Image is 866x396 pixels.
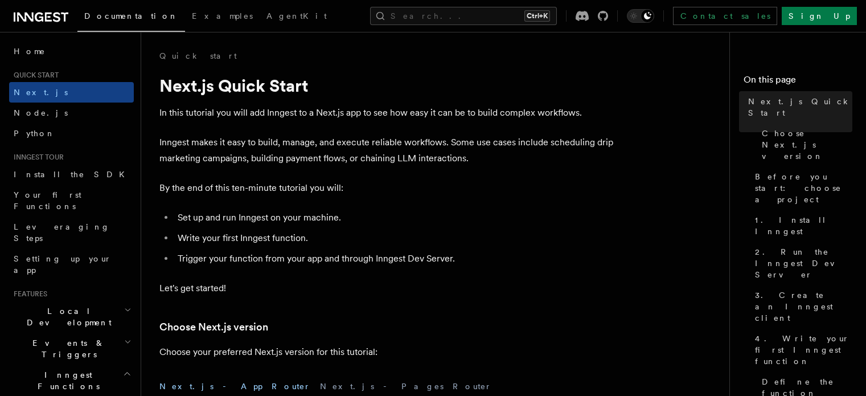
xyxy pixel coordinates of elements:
span: Next.js [14,88,68,97]
button: Toggle dark mode [627,9,654,23]
span: 4. Write your first Inngest function [755,333,852,367]
a: 2. Run the Inngest Dev Server [750,242,852,285]
span: 2. Run the Inngest Dev Server [755,246,852,280]
a: Choose Next.js version [757,123,852,166]
p: In this tutorial you will add Inngest to a Next.js app to see how easy it can be to build complex... [159,105,615,121]
a: Sign Up [782,7,857,25]
a: Next.js [9,82,134,103]
a: Before you start: choose a project [750,166,852,210]
a: Contact sales [673,7,777,25]
a: Setting up your app [9,248,134,280]
button: Events & Triggers [9,333,134,365]
span: Before you start: choose a project [755,171,852,205]
a: Home [9,41,134,62]
span: Leveraging Steps [14,222,110,243]
kbd: Ctrl+K [524,10,550,22]
a: Node.js [9,103,134,123]
a: Python [9,123,134,144]
a: 1. Install Inngest [750,210,852,242]
span: 1. Install Inngest [755,214,852,237]
a: 4. Write your first Inngest function [750,328,852,371]
button: Local Development [9,301,134,333]
span: Your first Functions [14,190,81,211]
h1: Next.js Quick Start [159,75,615,96]
span: Features [9,289,47,299]
span: Inngest Functions [9,369,123,392]
span: Python [14,129,55,138]
span: AgentKit [266,11,327,21]
a: Quick start [159,50,237,62]
p: Choose your preferred Next.js version for this tutorial: [159,344,615,360]
a: Next.js Quick Start [744,91,852,123]
a: Examples [185,3,260,31]
li: Write your first Inngest function. [174,230,615,246]
a: 3. Create an Inngest client [750,285,852,328]
span: Examples [192,11,253,21]
a: Choose Next.js version [159,319,268,335]
li: Set up and run Inngest on your machine. [174,210,615,226]
a: AgentKit [260,3,334,31]
a: Your first Functions [9,185,134,217]
span: Setting up your app [14,254,112,275]
span: Home [14,46,46,57]
span: 3. Create an Inngest client [755,289,852,324]
span: Next.js Quick Start [748,96,852,119]
span: Events & Triggers [9,337,124,360]
li: Trigger your function from your app and through Inngest Dev Server. [174,251,615,267]
p: Let's get started! [159,280,615,296]
span: Inngest tour [9,153,64,162]
a: Leveraging Steps [9,217,134,248]
button: Search...Ctrl+K [370,7,557,25]
span: Install the SDK [14,170,132,179]
span: Documentation [84,11,178,21]
span: Choose Next.js version [762,128,852,162]
p: By the end of this ten-minute tutorial you will: [159,180,615,196]
a: Documentation [77,3,185,32]
a: Install the SDK [9,164,134,185]
span: Node.js [14,108,68,117]
p: Inngest makes it easy to build, manage, and execute reliable workflows. Some use cases include sc... [159,134,615,166]
h4: On this page [744,73,852,91]
span: Local Development [9,305,124,328]
span: Quick start [9,71,59,80]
